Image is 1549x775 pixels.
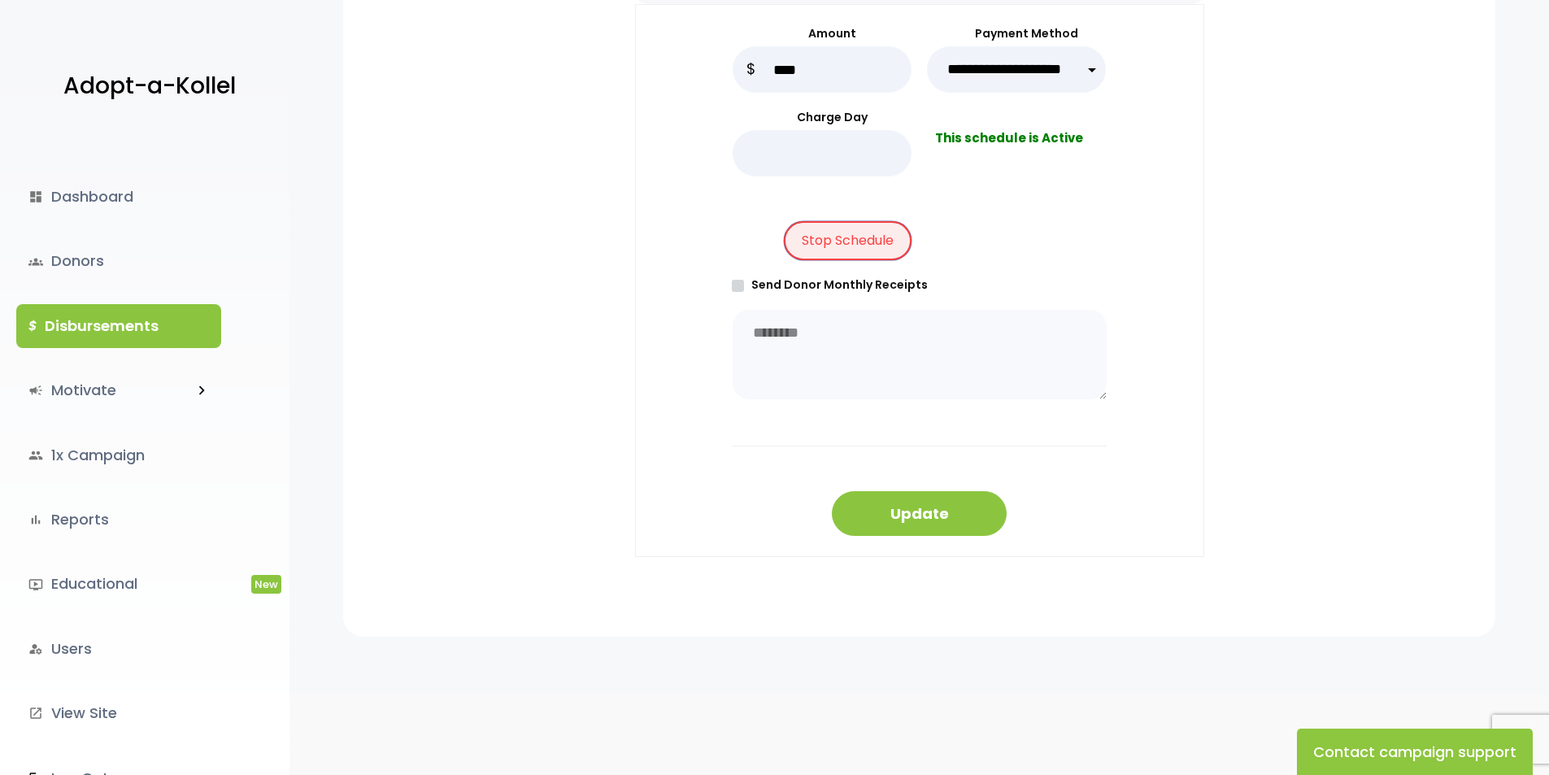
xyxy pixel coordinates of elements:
i: ondemand_video [28,577,43,592]
span: groups [28,255,43,269]
a: bar_chartReports [16,498,221,542]
button: Contact campaign support [1297,729,1533,775]
i: group [28,448,43,463]
span: New [251,575,281,594]
label: Amount [733,25,912,42]
button: Update [832,491,1007,536]
a: Adopt-a-Kollel [55,47,236,126]
label: Charge Day [733,109,912,126]
i: bar_chart [28,512,43,527]
a: group1x Campaign [16,433,221,477]
i: dashboard [28,189,43,204]
b: This schedule is Active [935,129,1083,162]
button: Stop Schedule [784,221,912,260]
i: launch [28,706,43,721]
a: dashboardDashboard [16,175,221,219]
i: $ [28,315,37,338]
a: manage_accountsUsers [16,627,221,671]
a: $Disbursements [16,304,221,348]
a: ondemand_videoEducationalNew [16,562,221,606]
a: launchView Site [16,691,221,735]
a: groupsDonors [16,239,221,283]
label: Payment Method [927,25,1107,42]
a: campaignMotivate [16,368,182,412]
i: keyboard_arrow_right [193,381,211,399]
i: manage_accounts [28,642,43,656]
i: campaign [28,383,43,398]
label: Send Donor Monthly Receipts [743,276,1107,294]
p: Adopt-a-Kollel [63,66,236,107]
p: $ [733,46,769,93]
